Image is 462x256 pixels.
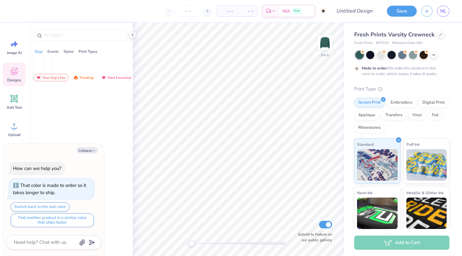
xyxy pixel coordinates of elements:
div: Print Types [79,49,97,54]
div: Transfers [381,111,406,120]
span: Standard [357,141,374,148]
span: Neon Ink [357,189,372,196]
span: N/A [283,8,290,14]
img: most_fav.gif [101,75,106,80]
span: Upload [8,132,20,137]
div: How can we help you? [13,165,61,172]
div: Events [47,49,59,54]
div: Foil [428,111,443,120]
div: We make this product in this color to order, which means it takes 8 weeks. [362,65,439,77]
input: Try "Alpha" [43,32,124,38]
img: Standard [357,149,398,181]
div: Orgs [35,49,43,54]
span: NL [440,8,446,15]
span: Puff Ink [406,141,420,148]
input: – – [176,5,200,17]
label: Submit to feature on our public gallery. [294,231,332,243]
div: Print Type [354,85,449,93]
span: Fresh Prints [354,41,373,46]
div: Applique [354,111,379,120]
div: Accessibility label [188,240,195,247]
img: Metallic & Glitter Ink [406,198,447,229]
div: Digital Print [418,98,449,107]
span: – – [241,8,253,14]
a: NL [437,6,449,17]
div: Screen Print [354,98,385,107]
div: Trending [70,74,96,81]
span: Metallic & Glitter Ink [406,189,443,196]
span: Image AI [7,50,22,55]
img: most_fav.gif [36,75,41,80]
img: Neon Ink [357,198,398,229]
div: Embroidery [387,98,416,107]
img: Back [319,36,331,49]
div: Back [321,52,329,58]
div: Your Org's Fav [33,74,69,81]
span: Fresh Prints Varsity Crewneck [354,31,435,38]
div: That color is made to order so it takes longer to ship. [13,182,86,196]
span: – – [221,8,233,14]
div: Most Favorited [98,74,134,81]
div: Rhinestones [354,123,385,133]
span: # FP103 [376,41,389,46]
div: Styles [63,49,74,54]
button: Save [387,6,417,17]
input: Untitled Design [331,5,377,17]
img: Puff Ink [406,149,447,181]
strong: Made to order: [362,66,388,71]
span: Add Text [7,105,22,110]
button: Collapse [77,147,98,154]
span: Designs [7,78,21,83]
div: Vinyl [408,111,426,120]
img: trending.gif [73,75,78,80]
button: Find another product in a similar color that ships faster [11,213,94,227]
span: Free [294,9,300,13]
button: Switch back to the last color [11,202,69,211]
span: Minimum Order: 50 + [392,41,423,46]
